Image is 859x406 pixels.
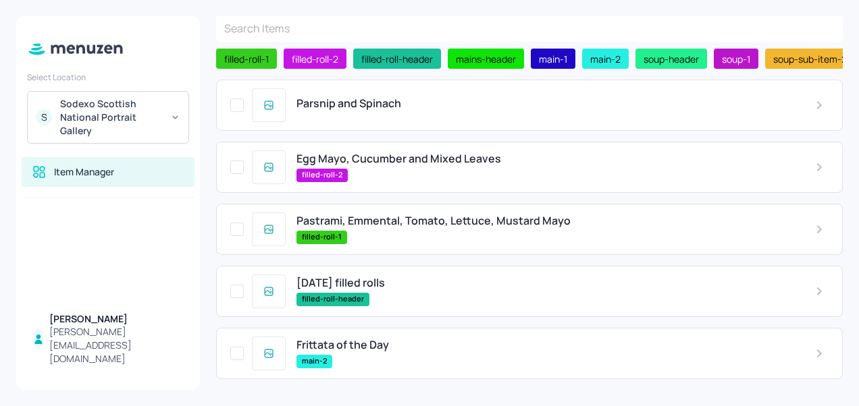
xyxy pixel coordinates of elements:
span: filled-roll-1 [296,231,347,243]
span: main-2 [296,355,332,367]
div: soup-1 [714,49,758,69]
div: soup-header [635,49,707,69]
div: Select Location [27,71,189,83]
div: mains-header [448,49,524,69]
span: mains-header [450,52,521,66]
div: Item Manager [54,165,114,179]
div: [PERSON_NAME][EMAIL_ADDRESS][DOMAIN_NAME] [49,325,184,366]
div: main-2 [582,49,629,69]
div: filled-roll-1 [216,49,277,69]
span: filled-roll-2 [286,52,344,66]
span: filled-roll-header [356,52,438,66]
span: soup-header [638,52,704,66]
span: Frittata of the Day [296,339,389,351]
span: main-1 [533,52,573,66]
span: main-2 [585,52,626,66]
span: Pastrami, Emmental, Tomato, Lettuce, Mustard Mayo [296,214,571,227]
span: filled-roll-2 [296,169,348,181]
div: filled-roll-header [353,49,441,69]
div: filled-roll-2 [284,49,346,69]
span: soup-sub-item-2 [768,52,852,66]
div: Sodexo Scottish National Portrait Gallery [60,97,162,138]
div: soup-sub-item-2 [765,49,855,69]
span: filled-roll-1 [219,52,274,66]
span: Parsnip and Spinach [296,97,401,110]
span: Egg Mayo, Cucumber and Mixed Leaves [296,152,501,165]
span: filled-roll-header [296,293,369,305]
span: soup-1 [717,52,756,66]
div: [PERSON_NAME] [49,312,184,326]
span: [DATE] filled rolls [296,277,385,289]
input: Search Items [216,15,843,42]
div: S [36,109,52,125]
div: main-1 [531,49,575,69]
